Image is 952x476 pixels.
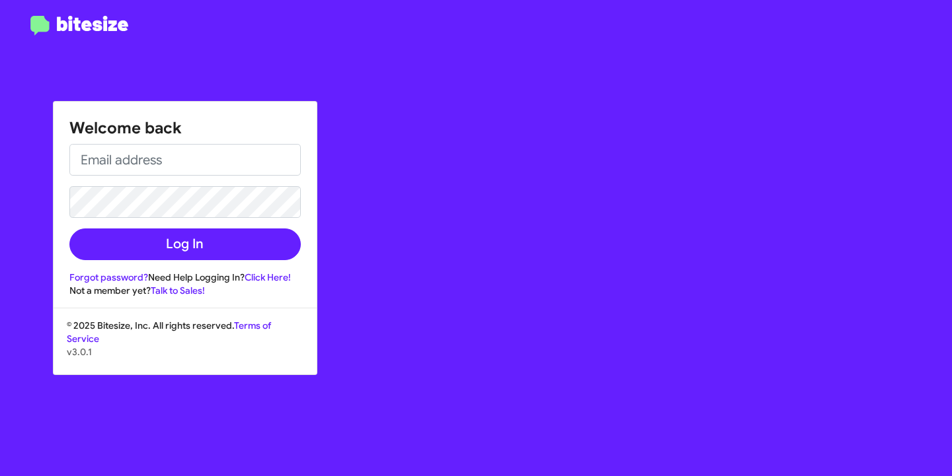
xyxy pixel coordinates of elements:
button: Log In [69,228,301,260]
h1: Welcome back [69,118,301,139]
a: Forgot password? [69,271,148,283]
a: Terms of Service [67,320,271,345]
div: © 2025 Bitesize, Inc. All rights reserved. [54,319,317,374]
div: Not a member yet? [69,284,301,297]
div: Need Help Logging In? [69,271,301,284]
p: v3.0.1 [67,345,303,358]
input: Email address [69,144,301,176]
a: Talk to Sales! [151,285,205,296]
a: Click Here! [245,271,291,283]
